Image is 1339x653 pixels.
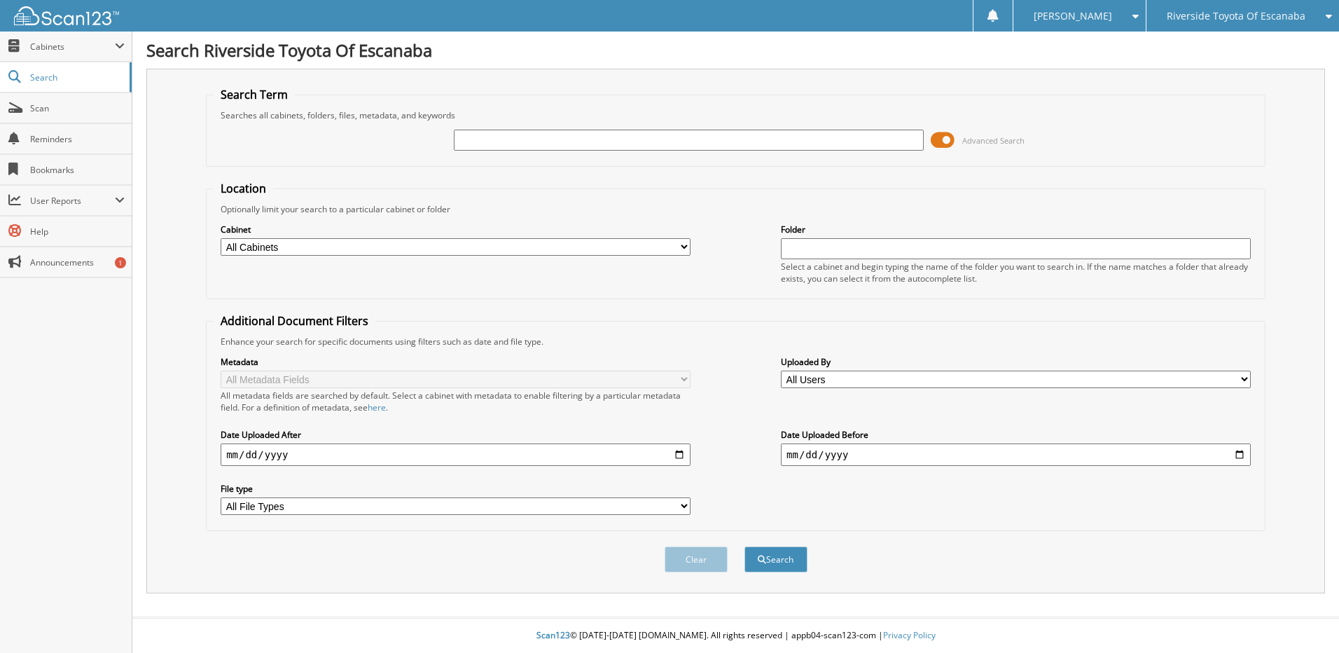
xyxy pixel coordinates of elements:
[30,256,125,268] span: Announcements
[146,39,1325,62] h1: Search Riverside Toyota Of Escanaba
[1167,12,1305,20] span: Riverside Toyota Of Escanaba
[221,356,691,368] label: Metadata
[214,336,1258,348] div: Enhance your search for specific documents using filters such as date and file type.
[14,6,119,25] img: scan123-logo-white.svg
[883,629,936,641] a: Privacy Policy
[1034,12,1112,20] span: [PERSON_NAME]
[30,164,125,176] span: Bookmarks
[30,71,123,83] span: Search
[221,224,691,235] label: Cabinet
[962,135,1025,146] span: Advanced Search
[781,429,1251,441] label: Date Uploaded Before
[30,133,125,145] span: Reminders
[214,181,273,196] legend: Location
[30,41,115,53] span: Cabinets
[132,619,1339,653] div: © [DATE]-[DATE] [DOMAIN_NAME]. All rights reserved | appb04-scan123-com |
[221,444,691,466] input: start
[744,547,807,572] button: Search
[781,356,1251,368] label: Uploaded By
[665,547,728,572] button: Clear
[221,483,691,495] label: File type
[214,203,1258,215] div: Optionally limit your search to a particular cabinet or folder
[214,87,295,102] legend: Search Term
[214,109,1258,121] div: Searches all cabinets, folders, files, metadata, and keywords
[30,102,125,114] span: Scan
[221,390,691,413] div: All metadata fields are searched by default. Select a cabinet with metadata to enable filtering b...
[214,313,375,329] legend: Additional Document Filters
[781,224,1251,235] label: Folder
[30,226,125,238] span: Help
[368,401,386,413] a: here
[781,444,1251,466] input: end
[115,257,126,268] div: 1
[536,629,570,641] span: Scan123
[781,261,1251,284] div: Select a cabinet and begin typing the name of the folder you want to search in. If the name match...
[30,195,115,207] span: User Reports
[221,429,691,441] label: Date Uploaded After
